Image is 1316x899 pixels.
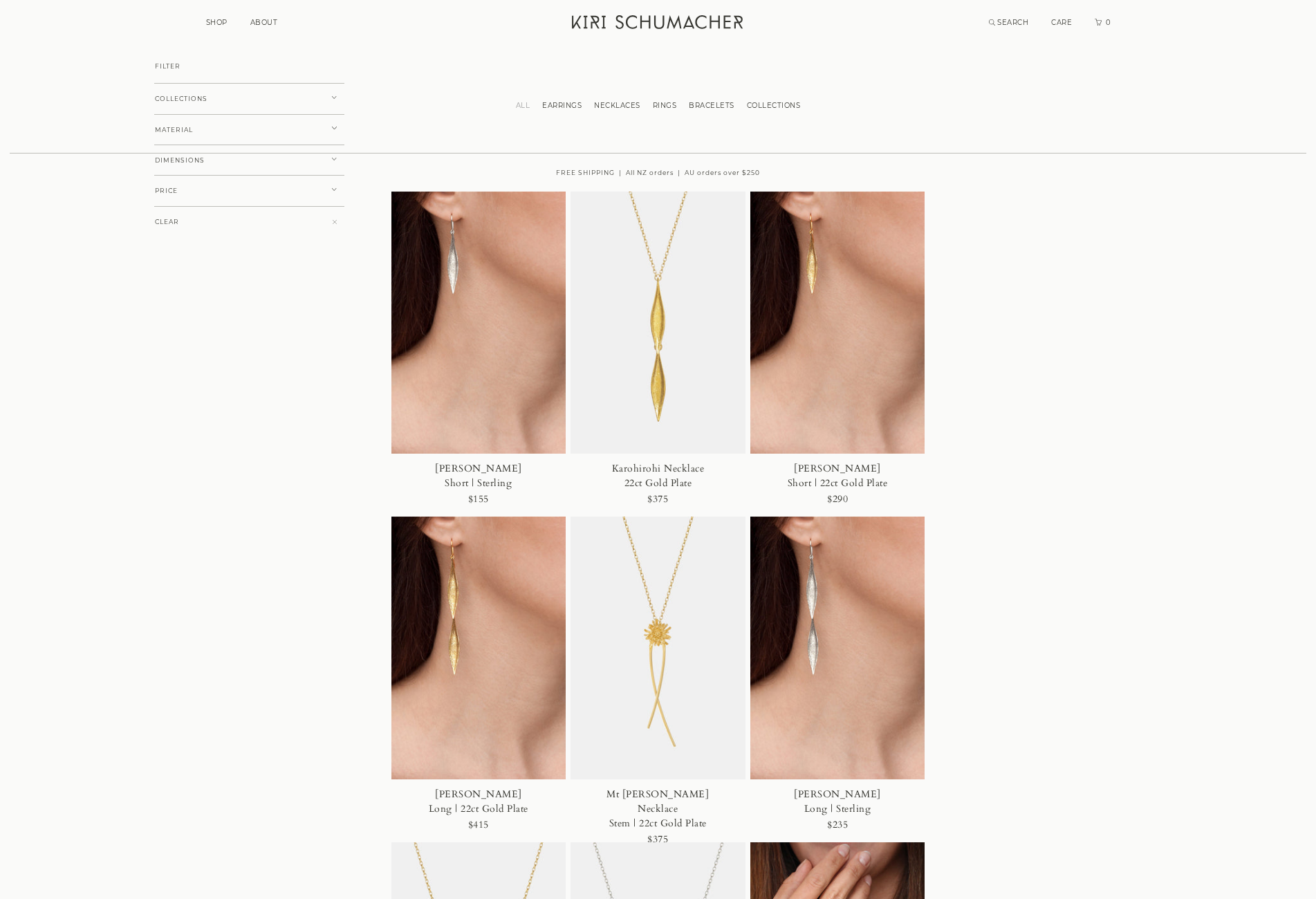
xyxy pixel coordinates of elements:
img: Karohirohi Necklace 22ct Gold Plate [571,192,745,454]
a: CARE [1051,18,1072,27]
div: [PERSON_NAME] Long | Sterling [781,787,893,816]
a: Karohirohi Necklace22ct Gold Plate$375 [571,192,745,517]
a: COLLECTIONS [741,101,807,110]
a: SHOP [206,18,228,27]
button: PRICE [154,175,344,207]
span: COLLECTIONS [155,95,207,102]
a: EARRINGS [536,101,588,110]
div: $235 [827,816,848,835]
a: ALL [510,101,537,110]
a: [PERSON_NAME]Long | 22ct Gold Plate$415 [391,517,566,842]
div: [PERSON_NAME] Short | 22ct Gold Plate [781,461,893,490]
a: [PERSON_NAME]Short | 22ct Gold Plate$290 [750,192,925,517]
span: CLEAR [155,219,179,225]
a: Search [989,18,1029,27]
div: [PERSON_NAME] Long | 22ct Gold Plate [423,787,535,816]
a: RINGS [647,101,683,110]
div: $375 [647,490,668,509]
a: Cart [1095,18,1111,27]
a: Kiri Schumacher Home [564,7,754,41]
a: [PERSON_NAME]Long | Sterling$235 [750,517,925,842]
button: MATERIAL [154,114,344,146]
div: $415 [468,816,489,835]
a: [PERSON_NAME]Short | Sterling$155 [391,192,566,517]
span: FILTER [155,63,180,70]
span: 0 [1104,18,1111,27]
button: DIMENSIONS [154,145,344,176]
div: $290 [827,490,848,509]
span: PRICE [155,187,178,194]
div: $375 [647,831,668,849]
a: NECKLACES [588,101,647,110]
div: [PERSON_NAME] Short | Sterling [423,461,535,490]
button: COLLECTIONS [154,83,344,115]
div: $155 [468,490,489,509]
span: SEARCH [997,18,1028,27]
a: BRACELETS [683,101,741,110]
a: Mt [PERSON_NAME] NecklaceStem | 22ct Gold Plate$375 [571,517,745,842]
button: CLEAR [154,206,344,238]
a: ABOUT [250,18,278,27]
div: FREE SHIPPING | All NZ orders | AU orders over $250 [391,152,925,191]
span: MATERIAL [155,127,193,133]
div: Karohirohi Necklace 22ct Gold Plate [602,461,714,490]
img: Mt Cook Lily Necklace Stem | 22ct Gold Plate [571,517,745,779]
div: Mt [PERSON_NAME] Necklace Stem | 22ct Gold Plate [602,787,714,831]
span: DIMENSIONS [155,157,205,164]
